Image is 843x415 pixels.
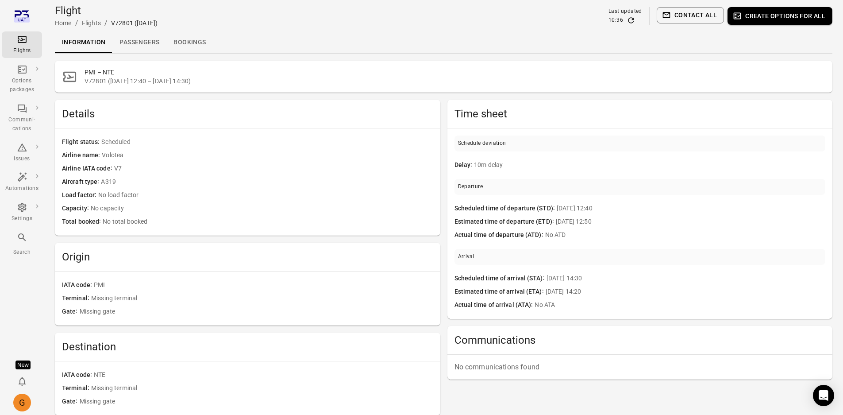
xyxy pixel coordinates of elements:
[454,204,557,213] span: Scheduled time of departure (STD)
[112,32,166,53] a: Passengers
[454,333,826,347] h2: Communications
[102,151,433,160] span: Volotea
[62,204,91,213] span: Capacity
[98,190,433,200] span: No load factor
[80,397,433,407] span: Missing gate
[101,137,433,147] span: Scheduled
[62,294,91,303] span: Terminal
[813,385,834,406] div: Open Intercom Messenger
[62,307,80,317] span: Gate
[5,155,38,163] div: Issues
[454,300,535,310] span: Actual time of arrival (ATA)
[556,217,825,227] span: [DATE] 12:50
[5,47,38,55] div: Flights
[15,361,31,369] div: Tooltip anchor
[458,182,483,191] div: Departure
[104,18,108,28] li: /
[627,16,635,25] button: Refresh data
[5,77,38,94] div: Options packages
[454,287,546,297] span: Estimated time of arrival (ETA)
[13,394,31,411] div: G
[10,390,35,415] button: Giulia
[55,19,72,27] a: Home
[94,370,433,380] span: NTE
[2,101,42,136] a: Communi-cations
[657,7,724,23] button: Contact all
[111,19,158,27] div: V72801 ([DATE])
[55,4,158,18] h1: Flight
[2,140,42,166] a: Issues
[91,204,433,213] span: No capacity
[557,204,825,213] span: [DATE] 12:40
[5,248,38,257] div: Search
[728,7,832,25] button: Create options for all
[62,164,114,174] span: Airline IATA code
[62,177,101,187] span: Aircraft type
[5,184,38,193] div: Automations
[535,300,825,310] span: No ATA
[75,18,78,28] li: /
[62,340,433,354] h2: Destination
[2,229,42,259] button: Search
[91,384,433,393] span: Missing terminal
[608,16,623,25] div: 10:36
[62,250,433,264] h2: Origin
[62,190,98,200] span: Load factor
[62,107,433,121] h2: Details
[458,139,506,148] div: Schedule deviation
[62,397,80,407] span: Gate
[454,274,547,283] span: Scheduled time of arrival (STA)
[5,214,38,223] div: Settings
[62,370,94,380] span: IATA code
[5,116,38,133] div: Communi-cations
[103,217,433,227] span: No total booked
[546,287,825,297] span: [DATE] 14:20
[82,19,101,27] a: Flights
[2,31,42,58] a: Flights
[114,164,433,174] span: V7
[454,107,826,121] h2: Time sheet
[2,62,42,97] a: Options packages
[62,151,102,160] span: Airline name
[2,169,42,196] a: Automations
[13,372,31,390] button: Notifications
[91,294,433,303] span: Missing terminal
[454,362,826,372] p: No communications found
[474,160,825,170] span: 10m delay
[80,307,433,317] span: Missing gate
[55,32,112,53] a: Information
[545,230,825,240] span: No ATD
[608,7,642,16] div: Last updated
[85,68,825,77] h2: PMI – NTE
[166,32,213,53] a: Bookings
[62,137,101,147] span: Flight status
[454,217,556,227] span: Estimated time of departure (ETD)
[94,280,433,290] span: PMI
[101,177,433,187] span: A319
[55,18,158,28] nav: Breadcrumbs
[62,384,91,393] span: Terminal
[547,274,825,283] span: [DATE] 14:30
[458,252,475,261] div: Arrival
[454,160,474,170] span: Delay
[55,32,832,53] div: Local navigation
[454,230,545,240] span: Actual time of departure (ATD)
[62,217,103,227] span: Total booked
[2,199,42,226] a: Settings
[85,77,825,85] span: V72801 ([DATE] 12:40 – [DATE] 14:30)
[62,280,94,290] span: IATA code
